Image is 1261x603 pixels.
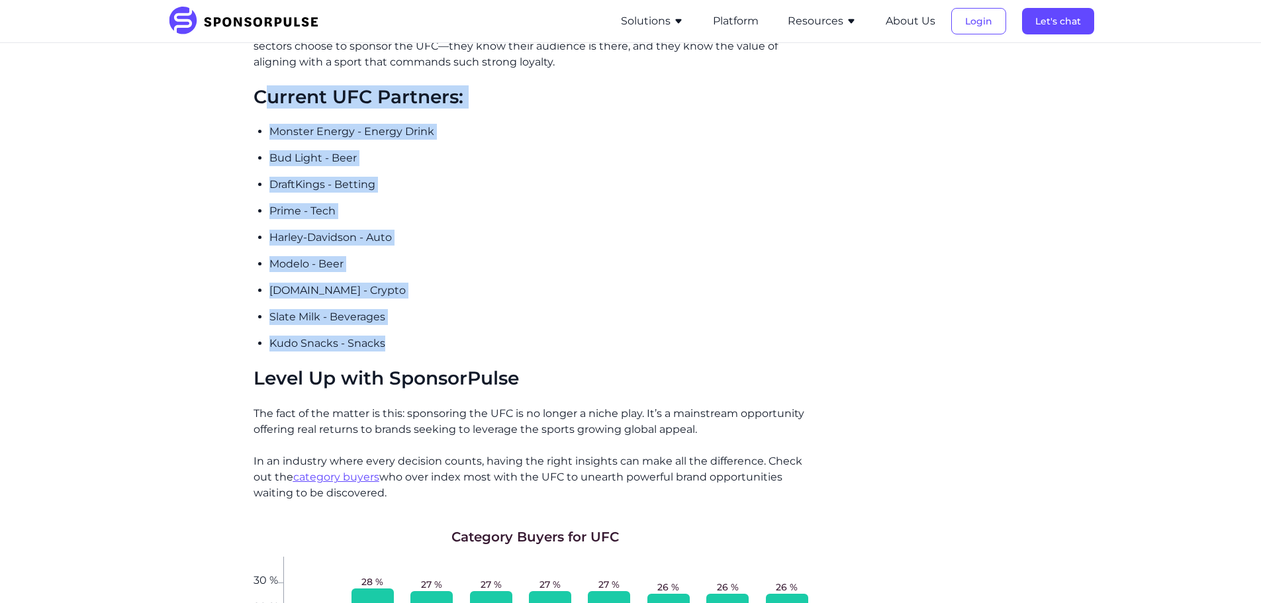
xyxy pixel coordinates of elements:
span: 28 % [361,575,383,588]
a: category buyers [293,471,379,483]
button: Let's chat [1022,8,1094,34]
a: Login [951,15,1006,27]
h1: Category Buyers for UFC [451,528,619,546]
span: 26 % [657,580,679,594]
p: Bud Light - Beer [269,150,817,166]
p: In an industry where every decision counts, having the right insights can make all the difference... [254,453,817,501]
span: 27 % [421,578,442,591]
button: About Us [886,13,935,29]
a: About Us [886,15,935,27]
iframe: Chat Widget [1195,539,1261,603]
p: The fact of the matter is this: sponsoring the UFC is no longer a niche play. It’s a mainstream o... [254,406,817,438]
p: Harley-Davidson - Auto [269,230,817,246]
a: Let's chat [1022,15,1094,27]
button: Login [951,8,1006,34]
p: Modelo - Beer [269,256,817,272]
span: 27 % [481,578,502,591]
span: 26 % [776,580,798,594]
a: Platform [713,15,759,27]
p: DraftKings - Betting [269,177,817,193]
span: 30 % [254,575,278,583]
h2: Level Up with SponsorPulse [254,367,817,390]
p: Kudo Snacks - Snacks [269,336,817,351]
h2: Current UFC Partners: [254,86,817,109]
p: Prime - Tech [269,203,817,219]
p: Monster Energy - Energy Drink [269,124,817,140]
span: 27 % [539,578,561,591]
button: Solutions [621,13,684,29]
button: Platform [713,13,759,29]
p: Slate Milk - Beverages [269,309,817,325]
span: 26 % [717,580,739,594]
p: [DOMAIN_NAME] - Crypto [269,283,817,299]
img: SponsorPulse [167,7,328,36]
button: Resources [788,13,857,29]
span: 27 % [598,578,620,591]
